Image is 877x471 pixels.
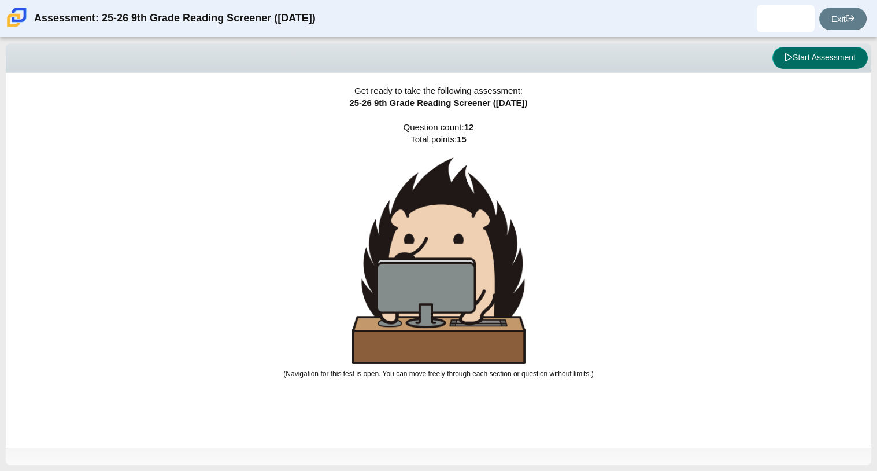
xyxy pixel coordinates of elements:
span: 25-26 9th Grade Reading Screener ([DATE]) [349,98,527,108]
button: Start Assessment [772,47,868,69]
img: hedgehog-behind-computer-large.png [352,157,526,364]
span: Get ready to take the following assessment: [354,86,523,95]
b: 12 [464,122,474,132]
span: Question count: Total points: [283,122,593,378]
b: 15 [457,134,467,144]
small: (Navigation for this test is open. You can move freely through each section or question without l... [283,370,593,378]
img: Carmen School of Science & Technology [5,5,29,30]
a: Exit [819,8,867,30]
img: arryanna.winters.GXecHy [776,9,795,28]
div: Assessment: 25-26 9th Grade Reading Screener ([DATE]) [34,5,316,32]
a: Carmen School of Science & Technology [5,21,29,31]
